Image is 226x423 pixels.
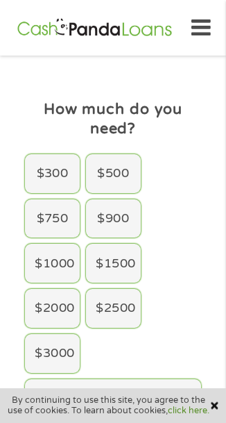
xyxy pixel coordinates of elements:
div: $750 [25,199,80,238]
div: $2000 [25,289,80,328]
div: $1500 [86,244,141,283]
div: $1000 [25,244,80,283]
div: Other amount [25,379,201,418]
div: $900 [86,199,141,238]
h4: How much do you need? [22,99,205,138]
div: $2500 [86,289,141,328]
div: $500 [86,154,141,193]
a: click here. [168,405,209,416]
div: $300 [25,154,80,193]
img: GetLoanNow Logo [15,17,174,38]
span: By continuing to use this site, you agree to the use of cookies. To learn about cookies, [8,395,210,415]
div: $3000 [25,334,80,373]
